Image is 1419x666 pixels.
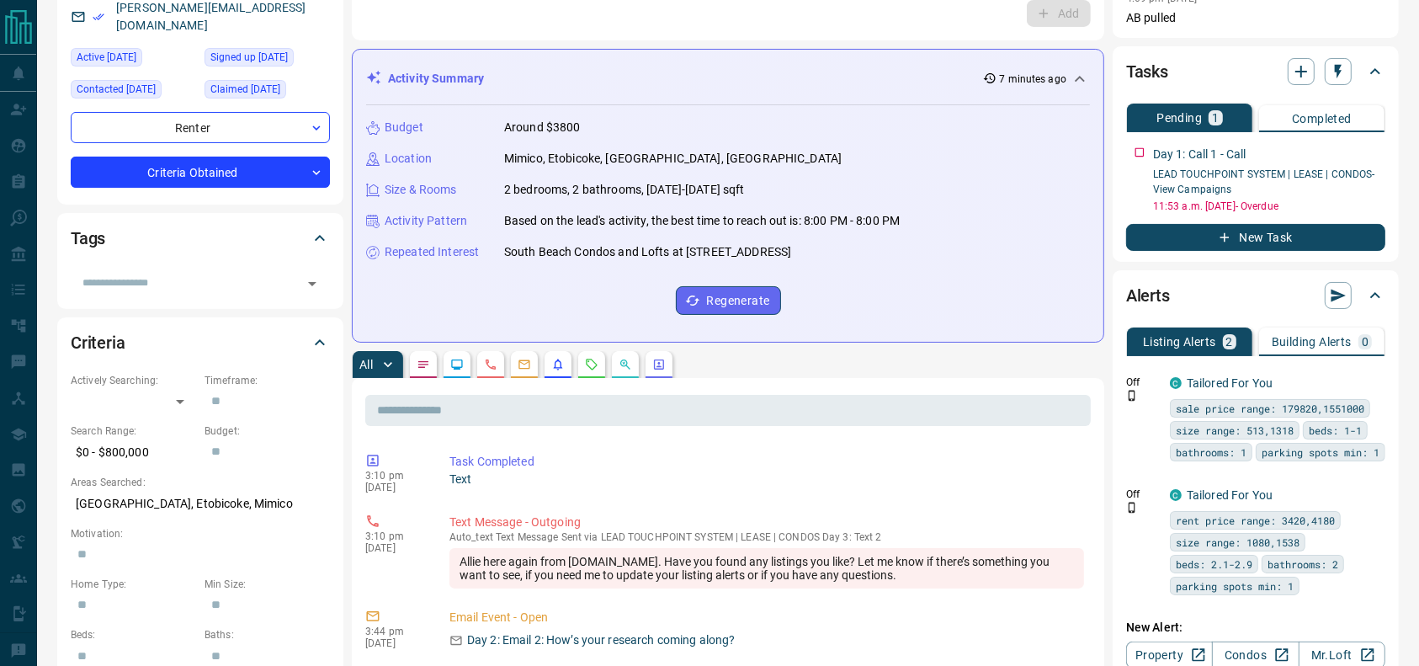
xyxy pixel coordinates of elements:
[449,548,1084,589] div: Allie here again from [DOMAIN_NAME]. Have you found any listings you like? Let me know if there’s...
[449,531,1084,543] p: Text Message Sent via LEAD TOUCHPOINT SYSTEM | LEASE | CONDOS Day 3: Text 2
[365,637,424,649] p: [DATE]
[71,48,196,72] div: Mon Aug 11 2025
[205,373,330,388] p: Timeframe:
[71,218,330,258] div: Tags
[205,80,330,104] div: Sun Feb 25 2024
[1176,556,1252,573] span: beds: 2.1-2.9
[71,475,330,490] p: Areas Searched:
[300,272,324,296] button: Open
[71,424,196,439] p: Search Range:
[1126,487,1160,502] p: Off
[1262,444,1379,461] span: parking spots min: 1
[1156,112,1202,124] p: Pending
[71,490,330,518] p: [GEOGRAPHIC_DATA], Etobicoke, Mimico
[366,63,1090,94] div: Activity Summary7 minutes ago
[449,514,1084,531] p: Text Message - Outgoing
[1176,534,1299,551] span: size range: 1080,1538
[1170,489,1182,501] div: condos.ca
[205,424,330,439] p: Budget:
[365,626,424,637] p: 3:44 pm
[449,453,1084,471] p: Task Completed
[116,1,306,32] a: [PERSON_NAME][EMAIL_ADDRESS][DOMAIN_NAME]
[1226,336,1233,348] p: 2
[585,358,598,371] svg: Requests
[71,627,196,642] p: Beds:
[551,358,565,371] svg: Listing Alerts
[1126,9,1385,27] p: AB pulled
[1153,199,1385,214] p: 11:53 a.m. [DATE] - Overdue
[71,373,196,388] p: Actively Searching:
[1126,282,1170,309] h2: Alerts
[77,49,136,66] span: Active [DATE]
[385,150,432,168] p: Location
[484,358,497,371] svg: Calls
[71,526,330,541] p: Motivation:
[450,358,464,371] svg: Lead Browsing Activity
[1143,336,1216,348] p: Listing Alerts
[359,359,373,370] p: All
[1362,336,1369,348] p: 0
[1309,422,1362,439] span: beds: 1-1
[365,482,424,493] p: [DATE]
[1153,168,1375,195] a: LEAD TOUCHPOINT SYSTEM | LEASE | CONDOS- View Campaigns
[205,48,330,72] div: Tue Jun 13 2023
[1170,377,1182,389] div: condos.ca
[1176,512,1335,529] span: rent price range: 3420,4180
[652,358,666,371] svg: Agent Actions
[1212,112,1219,124] p: 1
[93,11,104,23] svg: Email Verified
[388,70,484,88] p: Activity Summary
[77,81,156,98] span: Contacted [DATE]
[210,81,280,98] span: Claimed [DATE]
[385,181,457,199] p: Size & Rooms
[1176,400,1364,417] span: sale price range: 179820,1551000
[365,530,424,542] p: 3:10 pm
[205,627,330,642] p: Baths:
[467,631,735,649] p: Day 2: Email 2: How’s your research coming along?
[449,609,1084,626] p: Email Event - Open
[1153,146,1246,163] p: Day 1: Call 1 - Call
[71,322,330,363] div: Criteria
[504,212,900,230] p: Based on the lead's activity, the best time to reach out is: 8:00 PM - 8:00 PM
[504,181,745,199] p: 2 bedrooms, 2 bathrooms, [DATE]-[DATE] sqft
[1126,224,1385,251] button: New Task
[71,225,105,252] h2: Tags
[71,439,196,466] p: $0 - $800,000
[71,80,196,104] div: Fri Aug 08 2025
[1000,72,1066,87] p: 7 minutes ago
[1268,556,1338,573] span: bathrooms: 2
[1126,390,1138,402] svg: Push Notification Only
[71,112,330,143] div: Renter
[676,286,781,315] button: Regenerate
[1187,376,1273,390] a: Tailored For You
[71,329,125,356] h2: Criteria
[385,243,479,261] p: Repeated Interest
[365,470,424,482] p: 3:10 pm
[504,243,791,261] p: South Beach Condos and Lofts at [STREET_ADDRESS]
[365,542,424,554] p: [DATE]
[518,358,531,371] svg: Emails
[1176,444,1246,461] span: bathrooms: 1
[1126,502,1138,514] svg: Push Notification Only
[619,358,632,371] svg: Opportunities
[1126,275,1385,316] div: Alerts
[1126,51,1385,92] div: Tasks
[449,471,1084,488] p: Text
[504,119,581,136] p: Around $3800
[1272,336,1352,348] p: Building Alerts
[385,212,467,230] p: Activity Pattern
[417,358,430,371] svg: Notes
[385,119,423,136] p: Budget
[210,49,288,66] span: Signed up [DATE]
[71,577,196,592] p: Home Type:
[1126,375,1160,390] p: Off
[1126,58,1168,85] h2: Tasks
[1292,113,1352,125] p: Completed
[1176,578,1294,594] span: parking spots min: 1
[1176,422,1294,439] span: size range: 513,1318
[71,157,330,188] div: Criteria Obtained
[205,577,330,592] p: Min Size:
[504,150,842,168] p: Mimico, Etobicoke, [GEOGRAPHIC_DATA], [GEOGRAPHIC_DATA]
[1126,619,1385,637] p: New Alert:
[449,531,493,543] span: auto_text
